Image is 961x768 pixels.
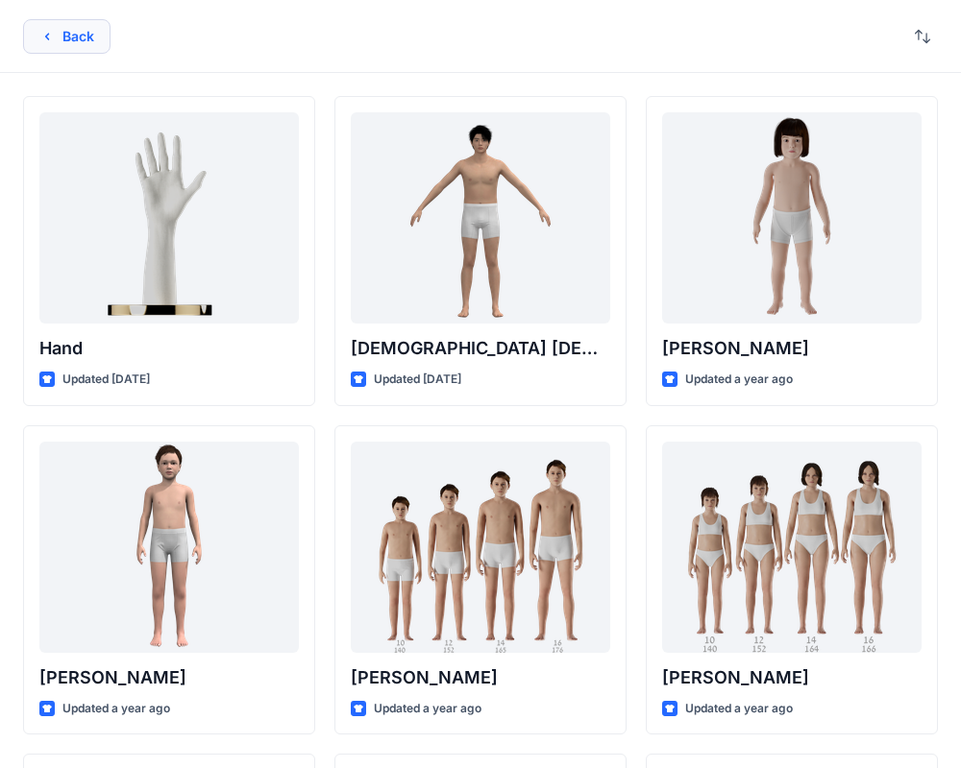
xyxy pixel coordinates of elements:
a: Male Asian [351,112,610,324]
a: Charlie [662,112,922,324]
p: [PERSON_NAME] [351,664,610,691]
a: Brenda [662,442,922,653]
p: Updated a year ago [685,699,793,719]
a: Brandon [351,442,610,653]
p: Updated [DATE] [62,370,150,390]
p: Hand [39,335,299,362]
p: [PERSON_NAME] [39,664,299,691]
p: [PERSON_NAME] [662,664,922,691]
p: [PERSON_NAME] [662,335,922,362]
p: [DEMOGRAPHIC_DATA] [DEMOGRAPHIC_DATA] [351,335,610,362]
p: Updated [DATE] [374,370,461,390]
button: Back [23,19,111,54]
a: Emil [39,442,299,653]
a: Hand [39,112,299,324]
p: Updated a year ago [62,699,170,719]
p: Updated a year ago [685,370,793,390]
p: Updated a year ago [374,699,481,719]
